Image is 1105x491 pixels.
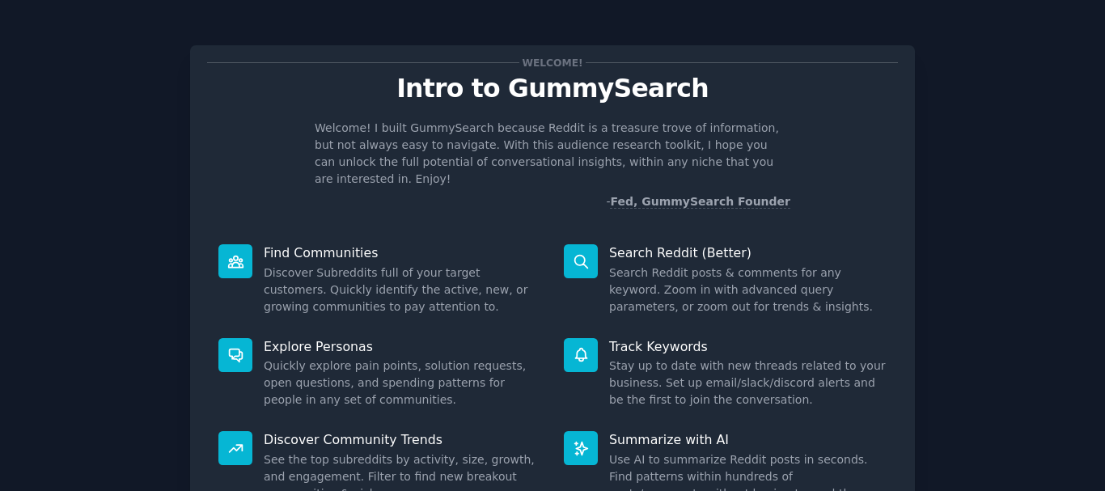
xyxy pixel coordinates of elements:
dd: Discover Subreddits full of your target customers. Quickly identify the active, new, or growing c... [264,265,541,315]
dd: Quickly explore pain points, solution requests, open questions, and spending patterns for people ... [264,358,541,408]
p: Search Reddit (Better) [609,244,887,261]
dd: Stay up to date with new threads related to your business. Set up email/slack/discord alerts and ... [609,358,887,408]
span: Welcome! [519,54,586,71]
p: Discover Community Trends [264,431,541,448]
p: Welcome! I built GummySearch because Reddit is a treasure trove of information, but not always ea... [315,120,790,188]
p: Find Communities [264,244,541,261]
p: Intro to GummySearch [207,74,898,103]
p: Track Keywords [609,338,887,355]
p: Explore Personas [264,338,541,355]
a: Fed, GummySearch Founder [610,195,790,209]
div: - [606,193,790,210]
p: Summarize with AI [609,431,887,448]
dd: Search Reddit posts & comments for any keyword. Zoom in with advanced query parameters, or zoom o... [609,265,887,315]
